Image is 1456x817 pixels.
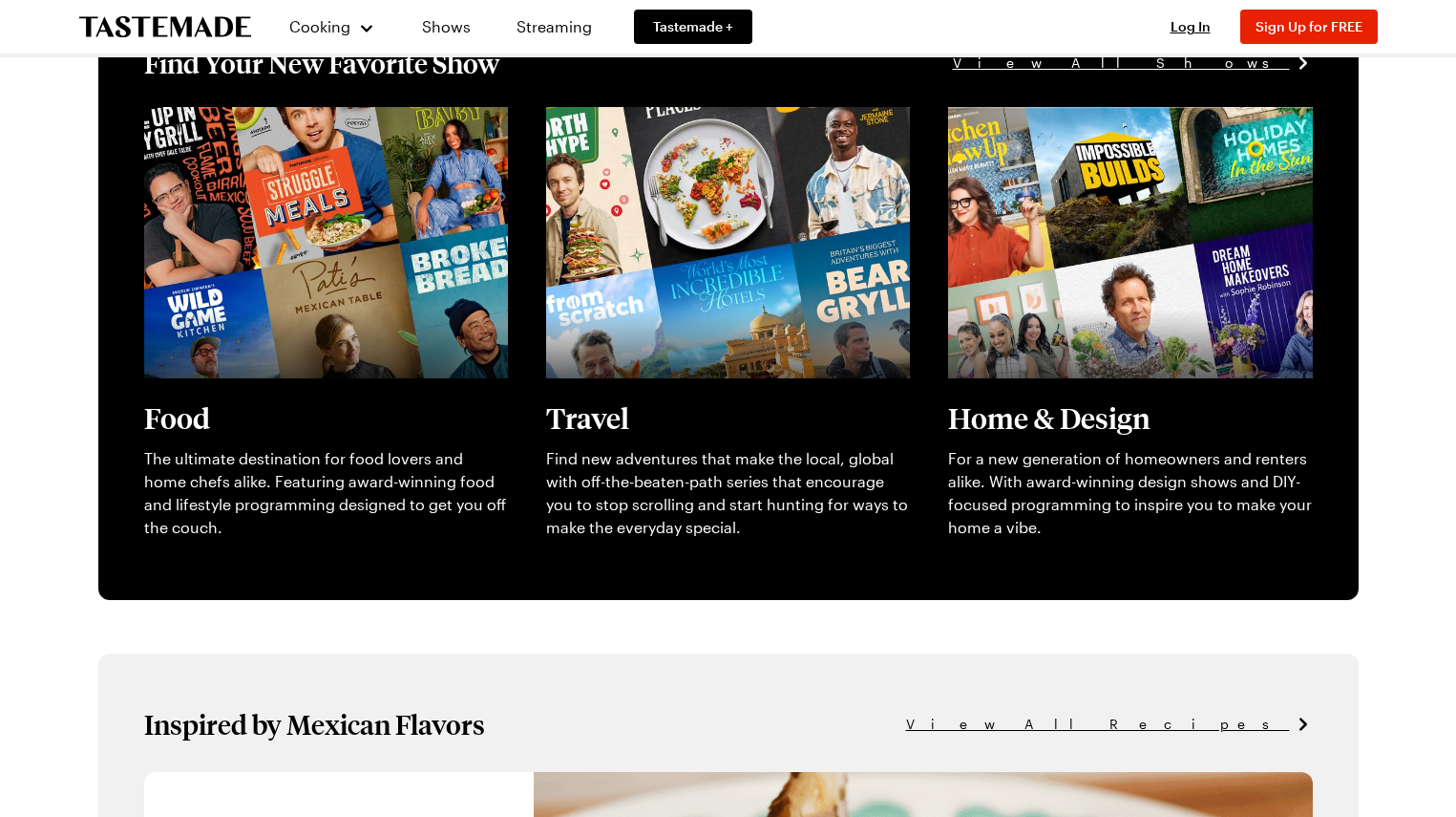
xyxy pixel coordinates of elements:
[289,4,376,50] button: Cooking
[144,109,405,127] a: View full content for [object Object]
[906,714,1290,735] span: View All Recipes
[144,46,499,80] h1: Find Your New Favorite Show
[144,707,485,742] h1: Inspired by Mexican Flavors
[906,714,1313,735] a: View All Recipes
[948,109,1209,127] a: View full content for [object Object]
[1171,18,1211,34] span: Log In
[546,109,807,127] a: View full content for [object Object]
[79,16,251,38] a: To Tastemade Home Page
[653,17,733,36] span: Tastemade +
[1152,17,1229,36] button: Log In
[953,53,1313,74] a: View All Shows
[1256,18,1362,34] span: Sign Up for FREE
[1240,10,1378,44] button: Sign Up for FREE
[953,53,1290,74] span: View All Shows
[634,10,752,44] a: Tastemade +
[289,17,350,35] span: Cooking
